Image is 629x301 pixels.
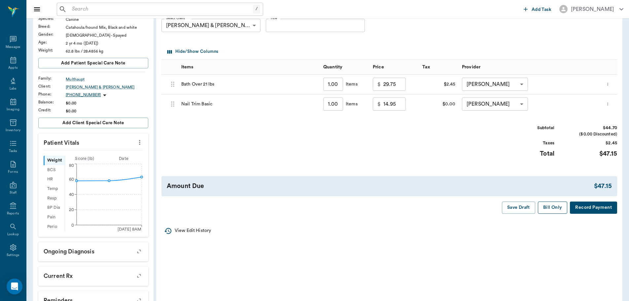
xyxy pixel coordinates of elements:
tspan: 20 [69,208,74,212]
div: Score ( lb ) [65,156,104,162]
div: [PERSON_NAME] [462,78,528,91]
div: [DEMOGRAPHIC_DATA] - Spayed [66,32,148,38]
button: Save Draft [502,202,535,214]
div: Family : [38,75,66,81]
a: Multhaupt [66,76,148,82]
div: Lookup [7,232,19,237]
div: Open Intercom Messenger [7,279,22,294]
div: Perio [44,222,65,232]
div: Catahoula/hound Mix, Black and white [66,24,148,30]
div: Tax [419,59,459,74]
div: $0.00 [66,108,148,114]
div: [PERSON_NAME] [462,97,528,111]
div: Pain [44,212,65,222]
p: View Edit History [175,227,211,234]
div: Weight [44,156,65,165]
div: Provider [459,59,601,74]
div: Reports [7,211,19,216]
div: Nail Trim Basic [178,94,320,114]
div: $0.00 [419,94,459,114]
div: Temp [44,184,65,194]
div: 2 yr 4 mo ([DATE]) [66,40,148,46]
div: Gender : [38,31,66,37]
div: BP Dia [44,203,65,213]
input: 0.00 [383,78,406,91]
div: [PERSON_NAME] & [PERSON_NAME] [161,19,261,32]
p: $ [377,80,381,88]
tspan: 0 [71,223,74,227]
input: Search [69,5,253,14]
tspan: 60 [69,177,74,181]
div: ($0.00 Discounted) [568,131,617,137]
p: Ongoing diagnosis [38,242,148,259]
button: more [604,79,612,90]
div: Tax [422,58,430,76]
div: Bath Over 21 lbs [178,75,320,94]
div: HR [44,175,65,184]
tspan: [DATE] 8AM [118,227,142,231]
div: Imaging [7,107,19,112]
div: Age : [38,39,66,45]
div: Canine [66,17,148,22]
div: Settings [7,253,20,258]
div: Resp [44,194,65,203]
div: Taxes [505,140,554,146]
div: Items [178,59,320,74]
div: Total [505,149,554,159]
span: Add client Special Care Note [62,119,124,127]
button: Add patient Special Care Note [38,58,148,68]
p: $ [377,100,381,108]
div: Messages [6,45,21,50]
div: Balance : [38,99,66,105]
p: Current Rx [38,267,148,283]
button: Close drawer [30,3,44,16]
div: Species : [38,16,66,21]
div: Credit : [38,107,66,113]
div: $44.70 [568,125,617,131]
button: [PERSON_NAME] [554,3,629,15]
div: Price [369,59,419,74]
div: Phone : [38,91,66,97]
div: Price [373,58,384,76]
tspan: 40 [69,193,74,197]
button: Bill Only [538,202,568,214]
div: $0.00 [66,100,148,106]
div: BCS [44,165,65,175]
div: $2.45 [568,140,617,146]
label: Title [270,16,277,20]
button: Add Task [521,3,554,15]
span: Add patient Special Care Note [61,59,125,67]
div: Items [343,81,358,88]
div: Forms [8,169,18,174]
div: Client : [38,83,66,89]
div: Quantity [320,59,369,74]
div: Labs [10,86,17,91]
div: Date [104,156,143,162]
div: [PERSON_NAME] [571,5,614,13]
label: Select Client [166,16,185,20]
div: Appts [8,65,17,70]
div: Weight : [38,47,66,53]
p: [PHONE_NUMBER] [66,92,101,98]
button: Select columns [166,47,220,57]
button: more [134,137,145,148]
div: Breed : [38,23,66,29]
button: Add client Special Care Note [38,118,148,128]
div: $47.15 [568,149,617,159]
div: $2.45 [419,75,459,94]
div: $47.15 [594,181,612,191]
p: Patient Vitals [38,133,148,150]
tspan: 80 [69,164,74,168]
div: Staff [10,190,17,195]
div: Provider [462,58,480,76]
div: 62.8 lbs / 28.4856 kg [66,48,148,54]
div: Tasks [9,149,17,154]
div: Items [343,101,358,107]
div: Subtotal [505,125,554,131]
div: Amount Due [167,181,594,191]
a: [PERSON_NAME] & [PERSON_NAME] [66,84,148,90]
div: / [253,5,260,14]
input: 0.00 [383,97,406,111]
